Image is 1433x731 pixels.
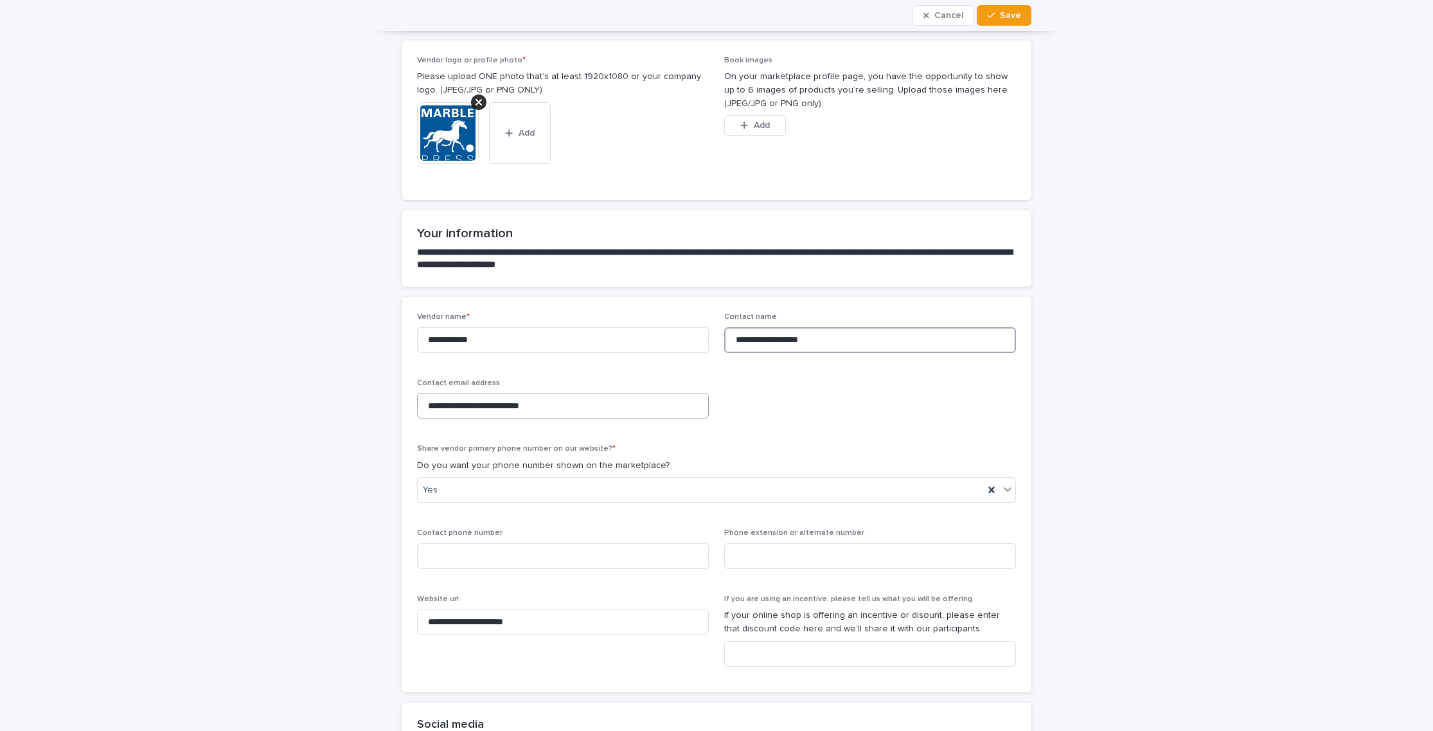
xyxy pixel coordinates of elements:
[724,529,864,537] span: Phone extension or alternate number
[417,379,500,387] span: Contact email address
[417,57,526,64] span: Vendor logo or profile photo
[912,5,974,26] button: Cancel
[724,70,1016,110] p: On your marketplace profile page, you have the opportunity to show up to 6 images of products you...
[1000,11,1021,20] span: Save
[934,11,963,20] span: Cancel
[417,313,470,321] span: Vendor name
[417,226,1016,241] h2: Your information
[417,70,709,97] p: Please upload ONE photo that’s at least 1920x1080 or your company logo. (JPEG/JPG or PNG ONLY)
[519,129,535,138] span: Add
[724,595,974,603] span: If you are using an incentive, please tell us what you will be offering.
[724,609,1016,636] p: If your online shop is offering an incentive or disount, please enter that discount code here and...
[417,445,616,453] span: Share vendor primary phone number on our website?
[724,115,786,136] button: Add
[417,529,503,537] span: Contact phone number
[977,5,1031,26] button: Save
[724,57,772,64] span: Book images
[417,595,459,603] span: Website url
[754,121,770,130] span: Add
[489,102,551,164] button: Add
[423,483,438,497] span: Yes
[417,459,1016,473] p: Do you want your phone number shown on the marketplace?
[724,313,777,321] span: Contact name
